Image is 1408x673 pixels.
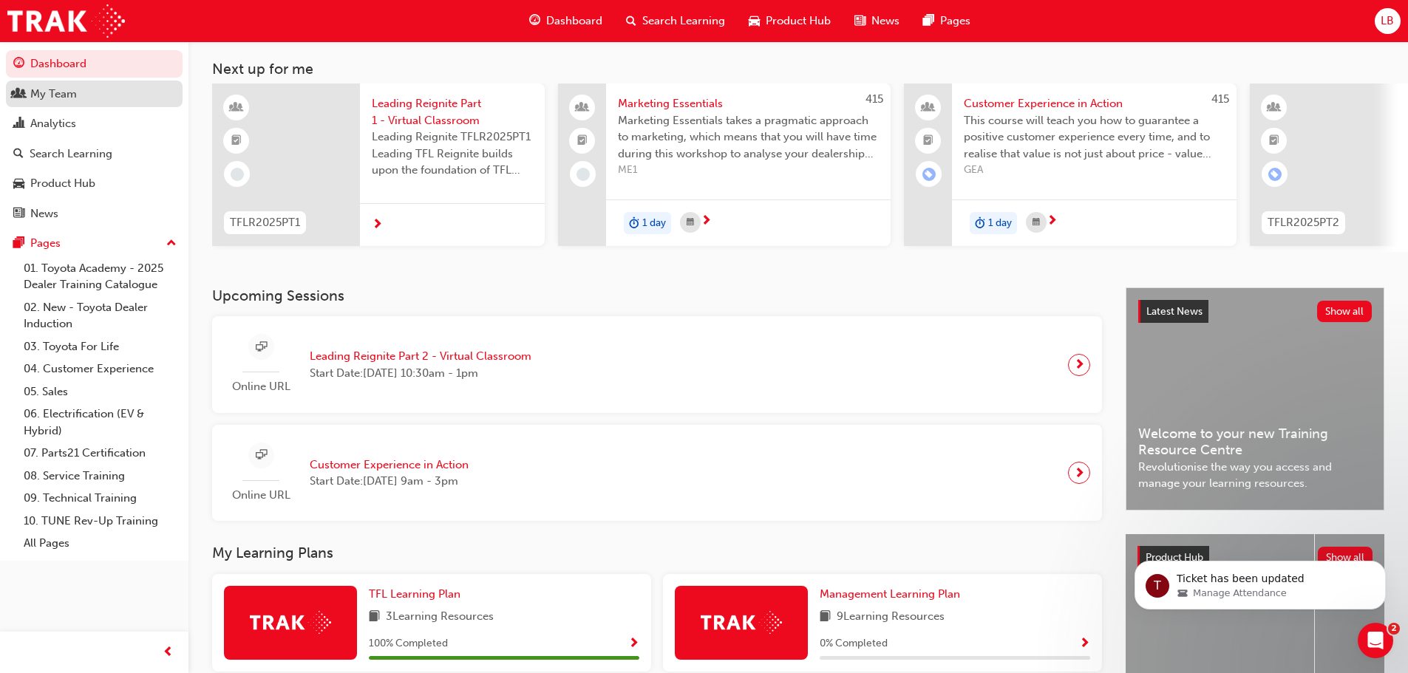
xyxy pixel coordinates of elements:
[964,162,1225,179] span: GEA
[988,215,1012,232] span: 1 day
[18,296,183,335] a: 02. New - Toyota Dealer Induction
[224,487,298,504] span: Online URL
[642,215,666,232] span: 1 day
[30,86,77,103] div: My Team
[369,635,448,652] span: 100 % Completed
[18,358,183,380] a: 04. Customer Experience
[1033,213,1040,232] span: calendar-icon
[642,13,725,30] span: Search Learning
[1074,462,1085,483] span: next-icon
[1138,426,1372,459] span: Welcome to your new Training Resource Centre
[6,170,183,197] a: Product Hub
[163,643,174,662] span: prev-icon
[865,92,883,106] span: 415
[18,403,183,442] a: 06. Electrification (EV & Hybrid)
[1079,638,1090,651] span: Show Progress
[6,50,183,78] a: Dashboard
[18,532,183,555] a: All Pages
[310,473,469,490] span: Start Date: [DATE] 9am - 3pm
[30,205,58,222] div: News
[871,13,899,30] span: News
[30,235,61,252] div: Pages
[904,83,1237,246] a: 415Customer Experience in ActionThis course will teach you how to guarantee a positive customer e...
[18,442,183,465] a: 07. Parts21 Certification
[6,110,183,137] a: Analytics
[310,348,531,365] span: Leading Reignite Part 2 - Virtual Classroom
[1358,623,1393,658] iframe: Intercom live chat
[231,98,242,117] span: learningResourceType_INSTRUCTOR_LED-icon
[820,608,831,626] span: book-icon
[618,95,879,112] span: Marketing Essentials
[13,177,24,191] span: car-icon
[13,88,24,101] span: people-icon
[1381,13,1394,30] span: LB
[687,213,694,232] span: calendar-icon
[188,61,1408,78] h3: Next up for me
[231,168,244,181] span: learningRecordVerb_NONE-icon
[517,6,614,36] a: guage-iconDashboard
[923,12,934,30] span: pages-icon
[18,257,183,296] a: 01. Toyota Academy - 2025 Dealer Training Catalogue
[369,587,460,601] span: TFL Learning Plan
[1388,623,1400,635] span: 2
[369,608,380,626] span: book-icon
[529,12,540,30] span: guage-icon
[766,13,831,30] span: Product Hub
[628,638,639,651] span: Show Progress
[558,83,891,246] a: 415Marketing EssentialsMarketing Essentials takes a pragmatic approach to marketing, which means ...
[854,12,865,30] span: news-icon
[13,208,24,221] span: news-icon
[1268,168,1282,181] span: learningRecordVerb_ENROLL-icon
[923,131,933,151] span: booktick-icon
[30,115,76,132] div: Analytics
[701,611,782,634] img: Trak
[13,117,24,131] span: chart-icon
[701,215,712,228] span: next-icon
[618,162,879,179] span: ME1
[13,237,24,250] span: pages-icon
[737,6,843,36] a: car-iconProduct Hub
[577,168,590,181] span: learningRecordVerb_NONE-icon
[18,380,183,403] a: 05. Sales
[577,131,588,151] span: booktick-icon
[231,131,242,151] span: booktick-icon
[6,230,183,257] button: Pages
[923,98,933,117] span: people-icon
[212,83,545,246] a: TFLR2025PT1Leading Reignite Part 1 - Virtual ClassroomLeading Reignite TFLR2025PT1 Leading TFL Re...
[6,81,183,108] a: My Team
[577,98,588,117] span: people-icon
[369,586,466,603] a: TFL Learning Plan
[614,6,737,36] a: search-iconSearch Learning
[372,95,533,129] span: Leading Reignite Part 1 - Virtual Classroom
[843,6,911,36] a: news-iconNews
[940,13,970,30] span: Pages
[1269,98,1279,117] span: learningResourceType_INSTRUCTOR_LED-icon
[1126,287,1384,510] a: Latest NewsShow allWelcome to your new Training Resource CentreRevolutionise the way you access a...
[911,6,982,36] a: pages-iconPages
[820,635,888,652] span: 0 % Completed
[546,13,602,30] span: Dashboard
[30,175,95,192] div: Product Hub
[310,457,469,474] span: Customer Experience in Action
[1146,305,1203,318] span: Latest News
[6,140,183,168] a: Search Learning
[212,544,1102,561] h3: My Learning Plans
[629,213,639,233] span: duration-icon
[256,338,267,357] span: sessionType_ONLINE_URL-icon
[13,148,24,161] span: search-icon
[1079,635,1090,653] button: Show Progress
[6,200,183,228] a: News
[820,587,960,601] span: Management Learning Plan
[256,446,267,465] span: sessionType_ONLINE_URL-icon
[628,635,639,653] button: Show Progress
[212,287,1102,304] h3: Upcoming Sessions
[7,4,125,38] a: Trak
[310,365,531,382] span: Start Date: [DATE] 10:30am - 1pm
[626,12,636,30] span: search-icon
[224,328,1090,401] a: Online URLLeading Reignite Part 2 - Virtual ClassroomStart Date:[DATE] 10:30am - 1pm
[18,335,183,358] a: 03. Toyota For Life
[1375,8,1401,34] button: LB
